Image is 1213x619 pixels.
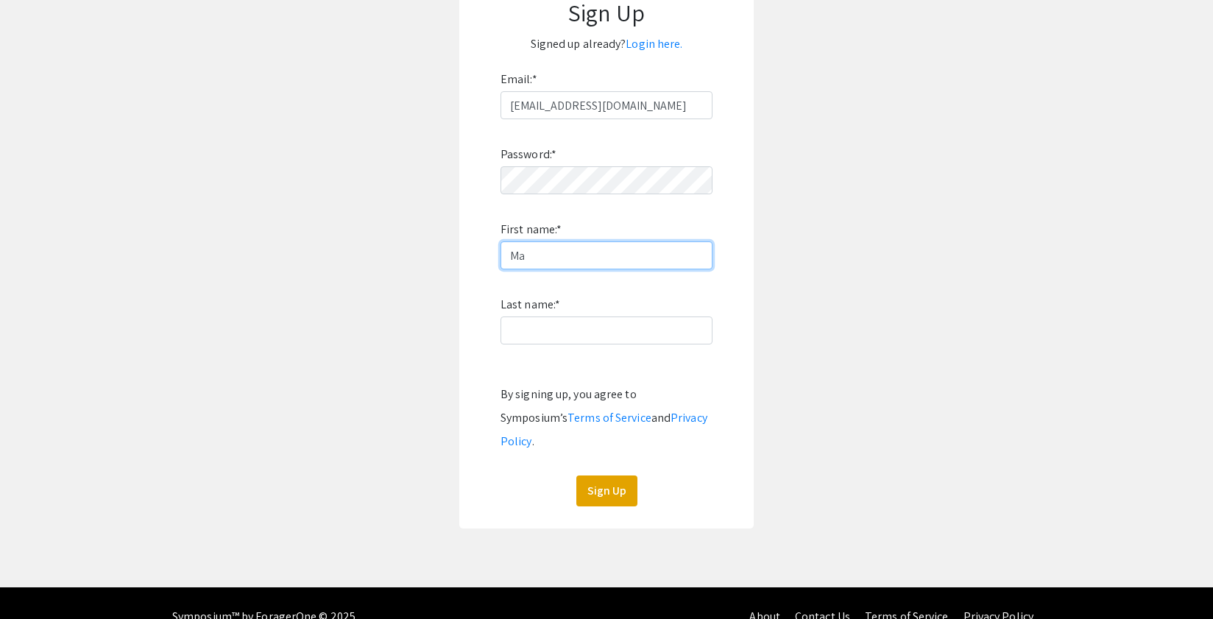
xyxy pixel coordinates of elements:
[567,410,651,425] a: Terms of Service
[11,553,63,608] iframe: Chat
[474,32,739,56] p: Signed up already?
[626,36,682,52] a: Login here.
[501,143,556,166] label: Password:
[576,475,637,506] button: Sign Up
[501,383,712,453] div: By signing up, you agree to Symposium’s and .
[501,410,707,449] a: Privacy Policy
[501,293,560,316] label: Last name:
[501,68,537,91] label: Email:
[501,218,562,241] label: First name:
